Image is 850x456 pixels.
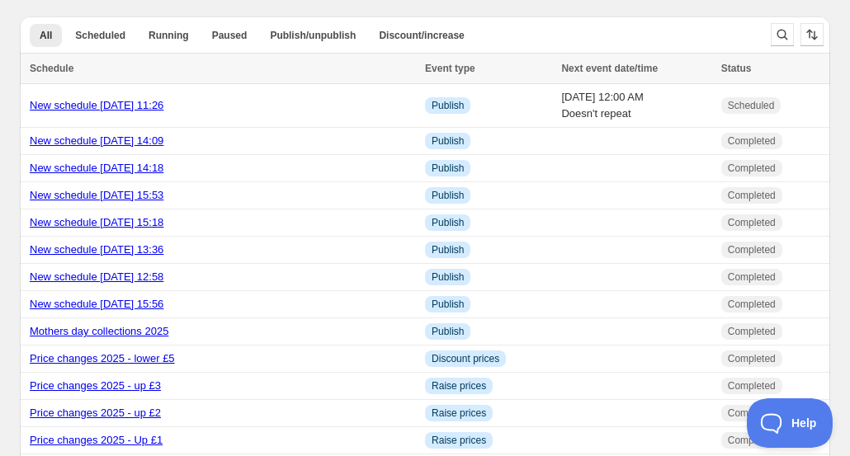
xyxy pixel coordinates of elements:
[432,379,486,393] span: Raise prices
[432,298,464,311] span: Publish
[561,63,658,74] span: Next event date/time
[30,379,161,392] a: Price changes 2025 - up £3
[30,298,163,310] a: New schedule [DATE] 15:56
[30,243,163,256] a: New schedule [DATE] 13:36
[30,434,163,446] a: Price changes 2025 - Up £1
[30,407,161,419] a: Price changes 2025 - up £2
[728,99,775,112] span: Scheduled
[432,189,464,202] span: Publish
[379,29,464,42] span: Discount/increase
[728,325,776,338] span: Completed
[721,63,752,74] span: Status
[30,189,163,201] a: New schedule [DATE] 15:53
[728,270,776,284] span: Completed
[432,270,464,284] span: Publish
[728,162,776,175] span: Completed
[771,23,794,46] button: Search and filter results
[30,325,168,337] a: Mothers day collections 2025
[728,379,776,393] span: Completed
[432,99,464,112] span: Publish
[432,407,486,420] span: Raise prices
[800,23,824,46] button: Sort the results
[747,398,833,448] iframe: Toggle Customer Support
[728,189,776,202] span: Completed
[432,325,464,338] span: Publish
[728,298,776,311] span: Completed
[728,216,776,229] span: Completed
[212,29,248,42] span: Paused
[75,29,125,42] span: Scheduled
[30,216,163,228] a: New schedule [DATE] 15:18
[432,216,464,229] span: Publish
[432,434,486,447] span: Raise prices
[728,407,776,420] span: Completed
[556,84,715,128] td: [DATE] 12:00 AM Doesn't repeat
[425,63,475,74] span: Event type
[30,134,163,147] a: New schedule [DATE] 14:09
[40,29,52,42] span: All
[728,134,776,148] span: Completed
[728,243,776,256] span: Completed
[270,29,356,42] span: Publish/unpublish
[432,243,464,256] span: Publish
[30,352,175,364] a: Price changes 2025 - lower £5
[30,162,163,174] a: New schedule [DATE] 14:18
[149,29,189,42] span: Running
[432,162,464,175] span: Publish
[30,270,163,283] a: New schedule [DATE] 12:58
[30,63,73,74] span: Schedule
[30,99,163,111] a: New schedule [DATE] 11:26
[432,134,464,148] span: Publish
[432,352,499,365] span: Discount prices
[728,434,776,447] span: Completed
[728,352,776,365] span: Completed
